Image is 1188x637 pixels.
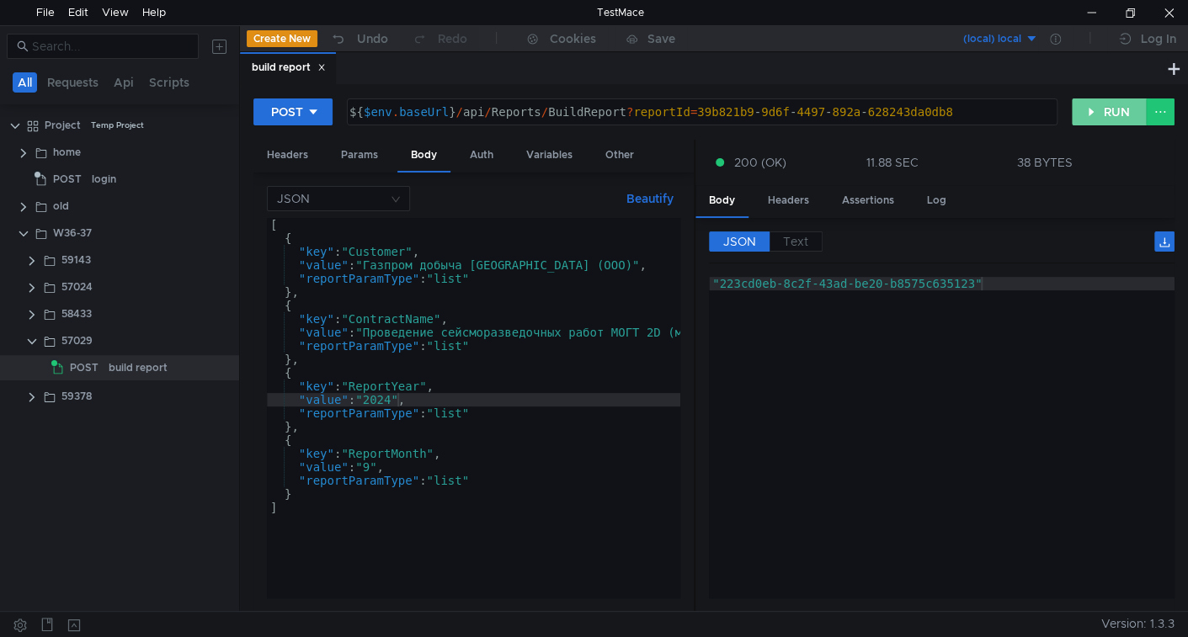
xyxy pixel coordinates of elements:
[550,29,596,49] div: Cookies
[42,72,104,93] button: Requests
[914,185,960,216] div: Log
[247,30,317,47] button: Create New
[400,26,479,51] button: Redo
[61,274,93,300] div: 57024
[91,113,144,138] div: Temp Project
[61,384,92,409] div: 59378
[1072,98,1147,125] button: RUN
[866,155,919,170] div: 11.88 SEC
[1017,155,1073,170] div: 38 BYTES
[253,98,333,125] button: POST
[397,140,450,173] div: Body
[109,355,168,380] div: build report
[695,185,748,218] div: Body
[456,140,507,171] div: Auth
[963,31,1021,47] div: (local) local
[647,33,675,45] div: Save
[592,140,647,171] div: Other
[53,194,69,219] div: old
[61,247,91,273] div: 59143
[1101,612,1175,636] span: Version: 1.3.3
[513,140,586,171] div: Variables
[328,140,392,171] div: Params
[357,29,388,49] div: Undo
[53,167,82,192] span: POST
[271,103,303,121] div: POST
[109,72,139,93] button: Api
[828,185,908,216] div: Assertions
[734,153,786,172] span: 200 (OK)
[438,29,467,49] div: Redo
[1141,29,1176,49] div: Log In
[45,113,81,138] div: Project
[92,167,116,192] div: login
[754,185,823,216] div: Headers
[783,234,808,249] span: Text
[620,188,680,209] button: Beautify
[317,26,400,51] button: Undo
[32,37,189,56] input: Search...
[53,140,81,165] div: home
[53,220,92,246] div: W36-37
[921,25,1038,52] button: (local) local
[723,234,756,249] span: JSON
[252,59,326,77] div: build report
[61,328,93,353] div: 57029
[70,355,99,380] span: POST
[253,140,322,171] div: Headers
[13,72,37,93] button: All
[61,301,92,326] div: 58433
[144,72,194,93] button: Scripts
